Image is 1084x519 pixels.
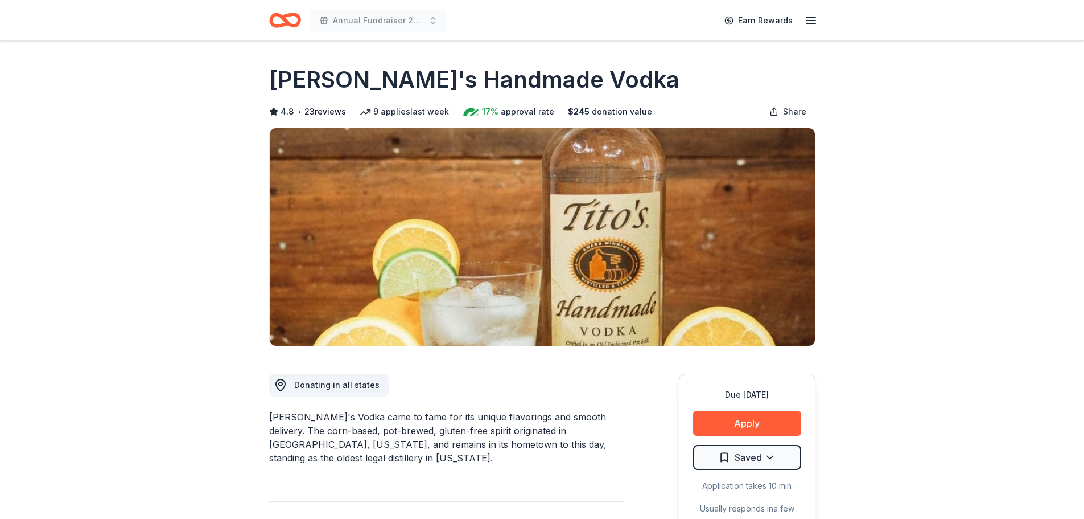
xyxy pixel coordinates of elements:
div: [PERSON_NAME]'s Vodka came to fame for its unique flavorings and smooth delivery. The corn-based,... [269,410,624,465]
img: Image for Tito's Handmade Vodka [270,128,815,346]
button: 23reviews [304,105,346,118]
a: Home [269,7,301,34]
span: Annual Fundraiser 2025 [333,14,424,27]
div: 9 applies last week [360,105,449,118]
span: 17% [482,105,498,118]
a: Earn Rewards [718,10,799,31]
span: Donating in all states [294,380,380,390]
span: Share [783,105,806,118]
button: Annual Fundraiser 2025 [310,9,447,32]
button: Share [760,100,815,123]
span: Saved [735,450,762,465]
div: Application takes 10 min [693,479,801,493]
button: Saved [693,445,801,470]
div: Due [DATE] [693,388,801,402]
h1: [PERSON_NAME]'s Handmade Vodka [269,64,679,96]
span: $ 245 [568,105,590,118]
span: 4.8 [281,105,294,118]
span: • [297,107,301,116]
span: approval rate [501,105,554,118]
button: Apply [693,411,801,436]
span: donation value [592,105,652,118]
